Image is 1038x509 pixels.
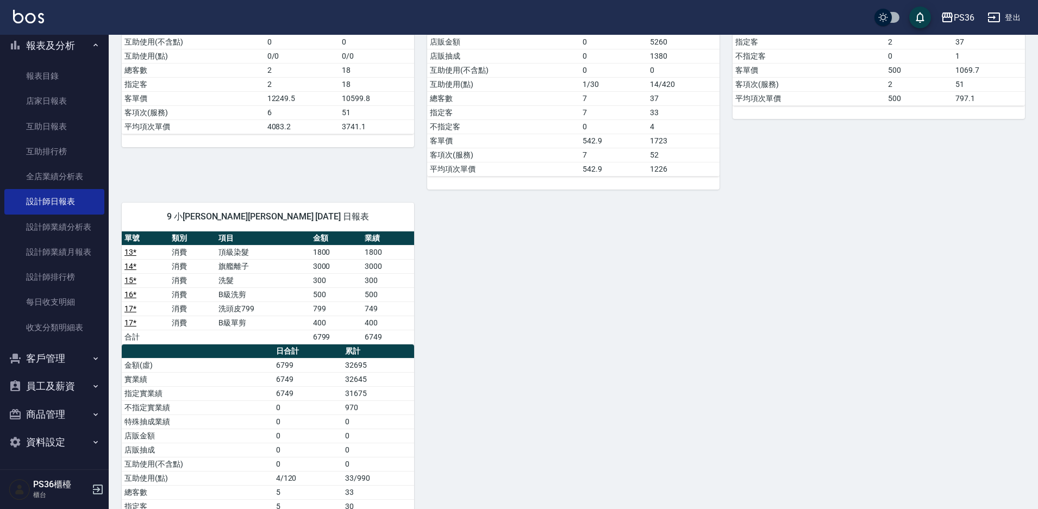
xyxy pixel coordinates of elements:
td: 不指定客 [427,120,580,134]
a: 設計師業績月報表 [4,240,104,265]
th: 金額 [310,231,362,246]
td: 0 [580,63,647,77]
td: 互助使用(點) [427,77,580,91]
a: 報表目錄 [4,64,104,89]
td: 0 [339,35,414,49]
td: 500 [885,91,953,105]
td: 不指定客 [733,49,885,63]
td: 0 [273,400,342,414]
th: 類別 [169,231,216,246]
td: 2 [265,77,340,91]
a: 設計師排行榜 [4,265,104,290]
img: Logo [13,10,44,23]
td: 2 [885,35,953,49]
td: 12249.5 [265,91,340,105]
th: 累計 [342,344,414,359]
td: 32695 [342,358,414,372]
button: 登出 [983,8,1025,28]
td: 店販抽成 [122,443,273,457]
td: 797.1 [953,91,1025,105]
td: 實業績 [122,372,273,386]
td: 31675 [342,386,414,400]
td: 店販金額 [427,35,580,49]
td: 0 [342,414,414,429]
td: 18 [339,77,414,91]
td: 37 [647,91,720,105]
a: 店家日報表 [4,89,104,114]
p: 櫃台 [33,490,89,500]
td: 客單價 [427,134,580,148]
td: 6799 [273,358,342,372]
td: 客項次(服務) [733,77,885,91]
td: B級單剪 [216,316,310,330]
td: 4 [647,120,720,134]
td: 300 [362,273,414,287]
a: 設計師業績分析表 [4,215,104,240]
a: 互助排行榜 [4,139,104,164]
td: 消費 [169,245,216,259]
td: 3741.1 [339,120,414,134]
td: 33 [647,105,720,120]
h5: PS36櫃檯 [33,479,89,490]
button: save [909,7,931,28]
td: 店販抽成 [427,49,580,63]
button: 資料設定 [4,428,104,456]
td: 消費 [169,287,216,301]
td: 3000 [310,259,362,273]
td: 0/0 [265,49,340,63]
td: 指定客 [122,77,265,91]
td: 旗艦離子 [216,259,310,273]
th: 項目 [216,231,310,246]
th: 日合計 [273,344,342,359]
td: 4/120 [273,471,342,485]
td: 18 [339,63,414,77]
div: PS36 [954,11,974,24]
a: 互助日報表 [4,114,104,139]
td: 0 [580,35,647,49]
td: 2 [265,63,340,77]
td: 客單價 [122,91,265,105]
td: 51 [339,105,414,120]
td: 542.9 [580,162,647,176]
td: 970 [342,400,414,414]
td: 542.9 [580,134,647,148]
button: 商品管理 [4,400,104,429]
a: 每日收支明細 [4,290,104,315]
th: 業績 [362,231,414,246]
td: 0 [342,443,414,457]
th: 單號 [122,231,169,246]
td: 0 [273,429,342,443]
td: 指定客 [733,35,885,49]
td: 0 [265,35,340,49]
td: 14/420 [647,77,720,91]
td: 客單價 [733,63,885,77]
td: 300 [310,273,362,287]
td: 7 [580,105,647,120]
td: 52 [647,148,720,162]
td: 7 [580,91,647,105]
td: 500 [310,287,362,301]
td: 總客數 [122,63,265,77]
td: 400 [310,316,362,330]
td: 500 [362,287,414,301]
td: 客項次(服務) [122,105,265,120]
td: 799 [310,301,362,316]
td: 1723 [647,134,720,148]
td: 1380 [647,49,720,63]
img: Person [9,479,30,500]
td: 0 [580,49,647,63]
td: 0 [273,457,342,471]
td: 店販金額 [122,429,273,443]
td: 6749 [273,372,342,386]
td: 1800 [362,245,414,259]
td: 平均項次單價 [733,91,885,105]
td: 32645 [342,372,414,386]
td: B級洗剪 [216,287,310,301]
td: 指定實業績 [122,386,273,400]
td: 0 [580,120,647,134]
td: 0 [342,457,414,471]
td: 0/0 [339,49,414,63]
td: 0 [273,443,342,457]
a: 全店業績分析表 [4,164,104,189]
td: 平均項次單價 [427,162,580,176]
